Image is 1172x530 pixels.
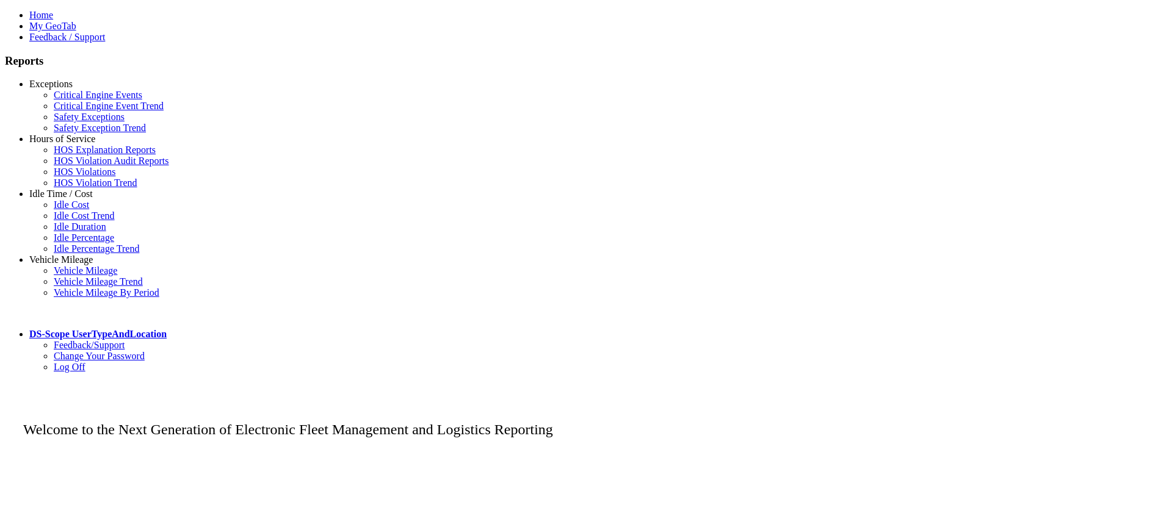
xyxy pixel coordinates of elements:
[29,32,105,42] a: Feedback / Support
[54,145,156,155] a: HOS Explanation Reports
[29,134,95,144] a: Hours of Service
[54,177,137,188] a: HOS Violation Trend
[54,351,145,361] a: Change Your Password
[54,156,169,166] a: HOS Violation Audit Reports
[54,210,115,221] a: Idle Cost Trend
[29,254,93,265] a: Vehicle Mileage
[54,243,139,254] a: Idle Percentage Trend
[29,188,93,199] a: Idle Time / Cost
[54,167,115,177] a: HOS Violations
[5,54,1167,68] h3: Reports
[5,403,1167,438] p: Welcome to the Next Generation of Electronic Fleet Management and Logistics Reporting
[54,276,143,287] a: Vehicle Mileage Trend
[29,10,53,20] a: Home
[54,362,85,372] a: Log Off
[29,79,73,89] a: Exceptions
[54,123,146,133] a: Safety Exception Trend
[54,101,164,111] a: Critical Engine Event Trend
[29,21,76,31] a: My GeoTab
[54,90,142,100] a: Critical Engine Events
[54,340,125,350] a: Feedback/Support
[29,329,167,339] a: DS-Scope UserTypeAndLocation
[54,232,114,243] a: Idle Percentage
[54,221,106,232] a: Idle Duration
[54,287,159,298] a: Vehicle Mileage By Period
[54,112,125,122] a: Safety Exceptions
[54,199,89,210] a: Idle Cost
[54,265,117,276] a: Vehicle Mileage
